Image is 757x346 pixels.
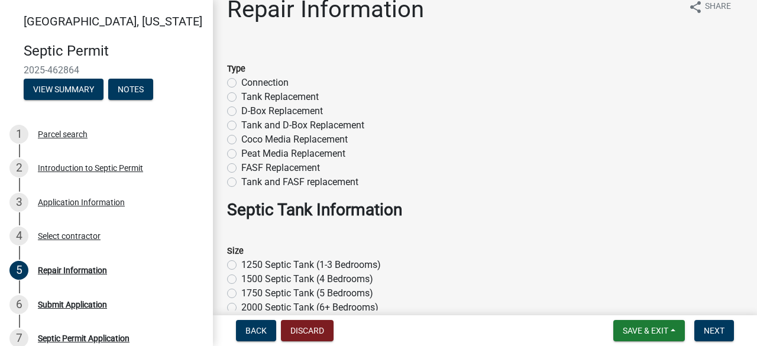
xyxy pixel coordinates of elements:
[241,132,348,147] label: Coco Media Replacement
[241,104,323,118] label: D-Box Replacement
[241,175,358,189] label: Tank and FASF replacement
[694,320,734,341] button: Next
[704,326,724,335] span: Next
[227,200,402,219] strong: Septic Tank Information
[38,198,125,206] div: Application Information
[236,320,276,341] button: Back
[241,286,373,300] label: 1750 Septic Tank (5 Bedrooms)
[241,118,364,132] label: Tank and D-Box Replacement
[108,79,153,100] button: Notes
[227,65,245,73] label: Type
[38,130,88,138] div: Parcel search
[241,147,345,161] label: Peat Media Replacement
[9,159,28,177] div: 2
[623,326,668,335] span: Save & Exit
[241,300,378,315] label: 2000 Septic Tank (6+ Bedrooms)
[24,14,202,28] span: [GEOGRAPHIC_DATA], [US_STATE]
[9,125,28,144] div: 1
[241,258,381,272] label: 1250 Septic Tank (1-3 Bedrooms)
[38,300,107,309] div: Submit Application
[24,43,203,60] h4: Septic Permit
[613,320,685,341] button: Save & Exit
[241,161,320,175] label: FASF Replacement
[38,164,143,172] div: Introduction to Septic Permit
[241,76,289,90] label: Connection
[38,232,101,240] div: Select contractor
[9,227,28,245] div: 4
[38,266,107,274] div: Repair Information
[241,272,373,286] label: 1500 Septic Tank (4 Bedrooms)
[245,326,267,335] span: Back
[241,90,319,104] label: Tank Replacement
[108,85,153,95] wm-modal-confirm: Notes
[24,64,189,76] span: 2025-462864
[38,334,130,342] div: Septic Permit Application
[9,295,28,314] div: 6
[24,79,103,100] button: View Summary
[227,247,244,256] label: Size
[24,85,103,95] wm-modal-confirm: Summary
[9,261,28,280] div: 5
[9,193,28,212] div: 3
[281,320,334,341] button: Discard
